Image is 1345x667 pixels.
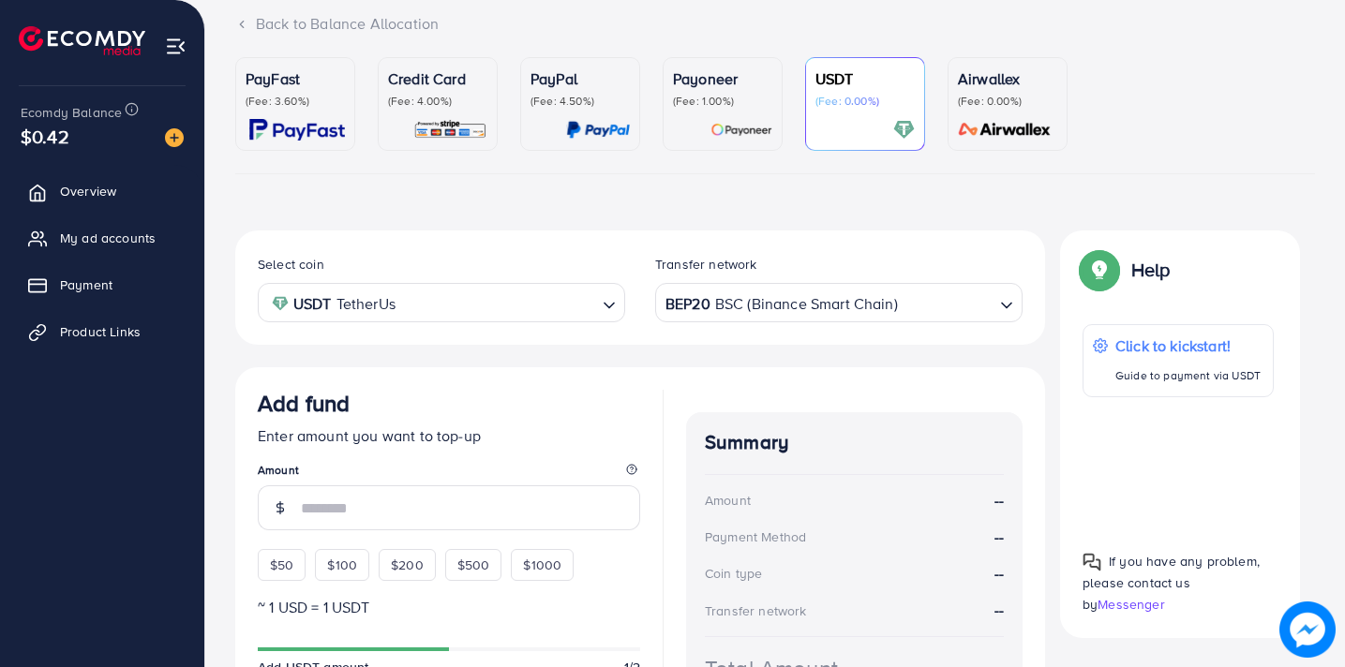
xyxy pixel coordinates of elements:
img: Popup guide [1083,253,1116,287]
span: Ecomdy Balance [21,103,122,122]
a: My ad accounts [14,219,190,257]
div: Payment Method [705,527,806,546]
p: (Fee: 4.50%) [531,94,630,109]
img: menu [165,36,187,57]
div: Search for option [258,283,625,321]
strong: -- [994,526,1004,548]
p: USDT [815,67,915,90]
p: Payoneer [673,67,772,90]
div: Back to Balance Allocation [235,13,1315,35]
span: Product Links [60,322,141,341]
a: Product Links [14,313,190,350]
p: (Fee: 1.00%) [673,94,772,109]
div: Transfer network [705,601,807,620]
input: Search for option [401,289,595,318]
p: Credit Card [388,67,487,90]
input: Search for option [900,289,993,318]
span: $50 [270,556,293,574]
p: PayPal [531,67,630,90]
img: image [1279,601,1336,658]
div: Amount [705,491,751,510]
img: card [710,119,772,141]
span: $200 [391,556,424,574]
div: Coin type [705,564,762,583]
p: ~ 1 USD = 1 USDT [258,596,640,618]
p: (Fee: 3.60%) [246,94,345,109]
p: Guide to payment via USDT [1115,364,1261,387]
a: Overview [14,172,190,210]
img: card [413,119,487,141]
span: $100 [327,556,357,574]
p: (Fee: 0.00%) [815,94,915,109]
p: (Fee: 0.00%) [958,94,1057,109]
img: card [566,119,630,141]
label: Transfer network [655,255,757,274]
span: $0.42 [21,123,69,150]
label: Select coin [258,255,324,274]
p: PayFast [246,67,345,90]
p: Help [1131,259,1171,281]
h4: Summary [705,431,1004,454]
span: My ad accounts [60,229,156,247]
p: Click to kickstart! [1115,334,1261,357]
strong: -- [994,600,1004,620]
span: TetherUs [336,290,396,318]
span: If you have any problem, please contact us by [1083,552,1260,614]
p: Enter amount you want to top-up [258,424,640,447]
p: Airwallex [958,67,1057,90]
span: Overview [60,182,116,200]
img: card [893,119,915,141]
img: card [249,119,345,141]
strong: USDT [293,290,332,318]
img: image [165,128,184,147]
span: Messenger [1098,595,1164,614]
span: $500 [457,556,490,574]
p: (Fee: 4.00%) [388,94,487,109]
strong: BEP20 [665,290,710,318]
legend: Amount [258,462,640,485]
img: card [952,119,1057,141]
img: coin [272,295,289,312]
div: Search for option [655,283,1023,321]
img: logo [19,26,145,55]
strong: -- [994,490,1004,511]
strong: -- [994,563,1004,585]
span: BSC (Binance Smart Chain) [715,290,898,318]
span: Payment [60,275,112,294]
h3: Add fund [258,390,350,417]
a: Payment [14,266,190,304]
img: Popup guide [1083,553,1101,571]
span: $1000 [523,556,561,574]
